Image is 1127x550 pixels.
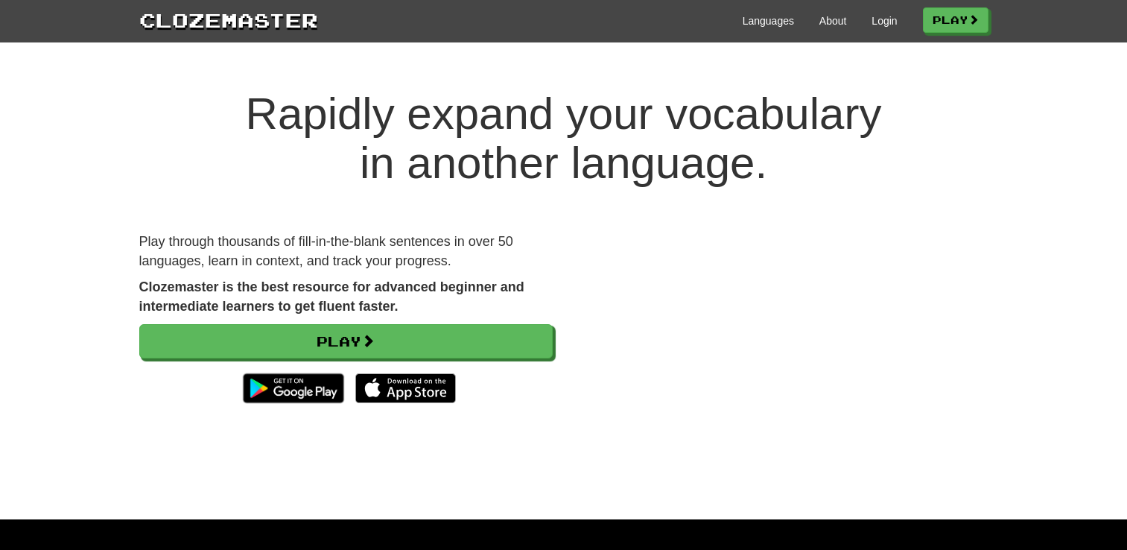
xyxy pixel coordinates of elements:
a: About [819,13,847,28]
a: Play [923,7,988,33]
a: Login [872,13,897,28]
a: Clozemaster [139,6,318,34]
strong: Clozemaster is the best resource for advanced beginner and intermediate learners to get fluent fa... [139,279,524,314]
a: Languages [743,13,794,28]
p: Play through thousands of fill-in-the-blank sentences in over 50 languages, learn in context, and... [139,233,553,271]
img: Get it on Google Play [235,366,351,411]
a: Play [139,324,553,358]
img: Download_on_the_App_Store_Badge_US-UK_135x40-25178aeef6eb6b83b96f5f2d004eda3bffbb37122de64afbaef7... [355,373,456,403]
